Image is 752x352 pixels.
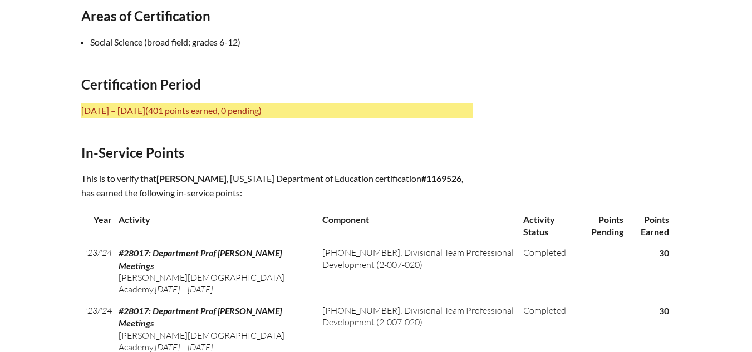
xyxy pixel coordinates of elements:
li: Social Science (broad field; grades 6-12) [90,35,482,49]
td: , [114,242,318,300]
span: #28017: Department Prof [PERSON_NAME] Meetings [119,305,282,328]
th: Points Pending [577,209,626,242]
p: This is to verify that , [US_STATE] Department of Education certification , has earned the follow... [81,171,473,200]
th: Points Earned [626,209,671,242]
th: Component [318,209,519,242]
p: [DATE] – [DATE] [81,103,473,118]
th: Activity [114,209,318,242]
span: [PERSON_NAME] [156,173,227,184]
th: Year [81,209,114,242]
h2: Certification Period [81,76,473,92]
th: Activity Status [519,209,577,242]
td: Completed [519,242,577,300]
h2: Areas of Certification [81,8,473,24]
strong: 30 [659,305,669,316]
span: [DATE] – [DATE] [155,284,213,295]
span: [PERSON_NAME][DEMOGRAPHIC_DATA] Academy [119,272,284,295]
span: (401 points earned, 0 pending) [145,105,262,116]
td: [PHONE_NUMBER]: Divisional Team Professional Development (2-007-020) [318,242,519,300]
span: #28017: Department Prof [PERSON_NAME] Meetings [119,247,282,270]
strong: 30 [659,247,669,258]
h2: In-Service Points [81,145,473,161]
b: #1169526 [421,173,461,184]
td: '23/'24 [81,242,114,300]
